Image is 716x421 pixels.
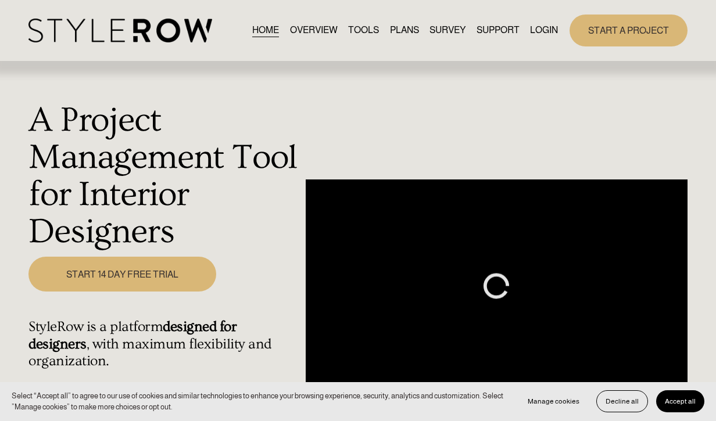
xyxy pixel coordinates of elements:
[429,23,466,38] a: SURVEY
[28,318,299,369] h4: StyleRow is a platform , with maximum flexibility and organization.
[28,319,240,351] strong: designed for designers
[390,23,419,38] a: PLANS
[528,397,579,405] span: Manage cookies
[656,390,704,412] button: Accept all
[606,397,639,405] span: Decline all
[28,19,212,42] img: StyleRow
[348,23,379,38] a: TOOLS
[477,23,520,38] a: folder dropdown
[28,257,216,292] a: START 14 DAY FREE TRIAL
[252,23,279,38] a: HOME
[12,390,507,413] p: Select “Accept all” to agree to our use of cookies and similar technologies to enhance your brows...
[665,397,696,405] span: Accept all
[477,23,520,37] span: SUPPORT
[570,15,688,46] a: START A PROJECT
[530,23,558,38] a: LOGIN
[52,380,299,394] p: Project Management
[28,102,299,250] h1: A Project Management Tool for Interior Designers
[519,390,588,412] button: Manage cookies
[290,23,338,38] a: OVERVIEW
[596,390,648,412] button: Decline all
